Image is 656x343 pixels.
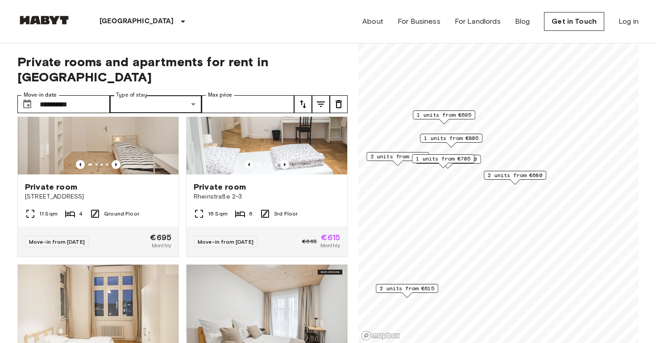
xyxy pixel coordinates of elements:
[515,16,530,27] a: Blog
[370,152,425,161] span: 2 units from €710
[25,182,77,192] span: Private room
[302,237,317,246] span: €665
[79,210,83,218] span: 4
[420,134,482,148] div: Map marker
[24,91,57,99] label: Move-in date
[17,54,348,85] span: Private rooms and apartments for rent in [GEOGRAPHIC_DATA]
[116,91,147,99] label: Type of stay
[76,160,85,169] button: Previous image
[152,241,171,250] span: Monthly
[39,210,58,218] span: 11 Sqm
[29,238,85,245] span: Move-in from [DATE]
[17,16,71,25] img: Habyt
[412,154,474,168] div: Map marker
[208,210,228,218] span: 16 Sqm
[417,111,471,119] span: 1 units from €695
[488,171,542,179] span: 2 units from €680
[150,233,171,241] span: €695
[544,12,604,31] a: Get in Touch
[194,192,340,201] span: Rheinstraße 2-3
[194,182,246,192] span: Private room
[17,67,179,257] a: Marketing picture of unit DE-01-223-04MPrevious imagePrevious imagePrivate room[STREET_ADDRESS]11...
[362,16,383,27] a: About
[424,134,478,142] span: 1 units from €805
[361,330,400,341] a: Mapbox logo
[321,233,340,241] span: €615
[330,95,348,113] button: tune
[455,16,501,27] a: For Landlords
[100,16,174,27] p: [GEOGRAPHIC_DATA]
[419,155,477,163] span: 1 units from €1270
[320,241,340,250] span: Monthly
[312,95,330,113] button: tune
[18,67,179,174] img: Marketing picture of unit DE-01-223-04M
[208,91,232,99] label: Max price
[294,95,312,113] button: tune
[484,171,546,185] div: Map marker
[25,192,171,201] span: [STREET_ADDRESS]
[198,238,253,245] span: Move-in from [DATE]
[416,155,470,163] span: 1 units from €705
[376,284,438,298] div: Map marker
[245,160,253,169] button: Previous image
[415,155,481,169] div: Map marker
[366,152,429,166] div: Map marker
[18,95,36,113] button: Choose date, selected date is 16 Oct 2025
[274,210,298,218] span: 3rd Floor
[380,284,434,292] span: 2 units from €615
[186,67,348,257] a: Marketing picture of unit DE-01-090-05MPrevious imagePrevious imagePrivate roomRheinstraße 2-316 ...
[249,210,253,218] span: 6
[187,67,347,174] img: Marketing picture of unit DE-01-090-05M
[104,210,139,218] span: Ground Floor
[398,16,440,27] a: For Business
[280,160,289,169] button: Previous image
[413,110,475,124] div: Map marker
[619,16,639,27] a: Log in
[112,160,120,169] button: Previous image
